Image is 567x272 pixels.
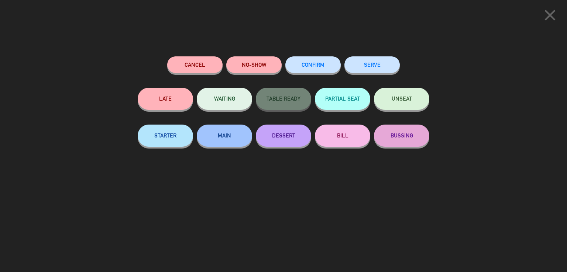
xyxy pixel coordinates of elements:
[344,56,400,73] button: SERVE
[138,88,193,110] button: LATE
[302,62,324,68] span: CONFIRM
[138,125,193,147] button: STARTER
[539,6,561,27] button: close
[285,56,341,73] button: CONFIRM
[315,88,370,110] button: PARTIAL SEAT
[197,125,252,147] button: MAIN
[197,88,252,110] button: WAITING
[374,125,429,147] button: BUSSING
[374,88,429,110] button: UNSEAT
[315,125,370,147] button: BILL
[541,6,559,24] i: close
[226,56,282,73] button: NO-SHOW
[256,88,311,110] button: TABLE READY
[167,56,223,73] button: Cancel
[256,125,311,147] button: DESSERT
[392,95,412,102] span: UNSEAT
